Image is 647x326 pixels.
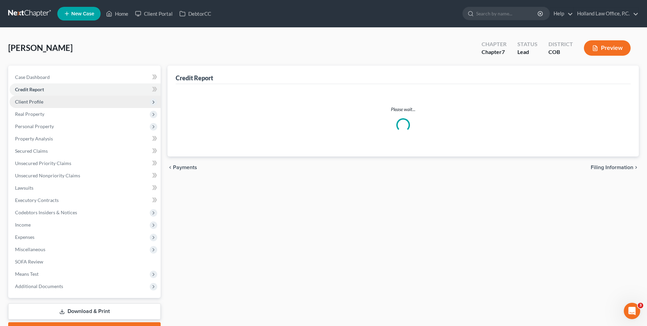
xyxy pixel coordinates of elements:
span: SOFA Review [15,259,43,264]
span: Executory Contracts [15,197,59,203]
div: Chapter [482,40,506,48]
a: Property Analysis [10,133,161,145]
span: Case Dashboard [15,74,50,80]
input: Search by name... [476,7,539,20]
span: Miscellaneous [15,246,45,252]
span: Lawsuits [15,185,33,191]
span: Income [15,222,31,228]
span: Payments [173,165,197,170]
span: Additional Documents [15,283,63,289]
button: Preview [584,40,631,56]
p: Please wait... [181,106,625,113]
a: Unsecured Priority Claims [10,157,161,169]
span: Expenses [15,234,34,240]
span: Property Analysis [15,136,53,141]
span: Unsecured Nonpriority Claims [15,173,80,178]
span: Unsecured Priority Claims [15,160,71,166]
span: Filing Information [591,165,633,170]
button: Filing Information chevron_right [591,165,639,170]
div: Credit Report [176,74,213,82]
span: Real Property [15,111,44,117]
a: DebtorCC [176,8,215,20]
span: Client Profile [15,99,43,105]
a: SOFA Review [10,256,161,268]
span: Codebtors Insiders & Notices [15,209,77,215]
span: New Case [71,11,94,16]
div: District [548,40,573,48]
a: Executory Contracts [10,194,161,206]
a: Unsecured Nonpriority Claims [10,169,161,182]
iframe: Intercom live chat [624,303,640,319]
span: 7 [502,49,505,55]
div: Chapter [482,48,506,56]
a: Client Portal [132,8,176,20]
div: COB [548,48,573,56]
a: Holland Law Office, P.C. [574,8,638,20]
span: Personal Property [15,123,54,129]
span: Secured Claims [15,148,48,154]
span: 3 [638,303,643,308]
span: Credit Report [15,86,44,92]
a: Download & Print [8,303,161,320]
a: Home [103,8,132,20]
div: Lead [517,48,538,56]
span: Means Test [15,271,39,277]
span: [PERSON_NAME] [8,43,73,53]
div: Status [517,40,538,48]
a: Secured Claims [10,145,161,157]
a: Credit Report [10,83,161,96]
button: chevron_left Payments [167,165,197,170]
a: Lawsuits [10,182,161,194]
i: chevron_left [167,165,173,170]
a: Help [550,8,573,20]
a: Case Dashboard [10,71,161,83]
i: chevron_right [633,165,639,170]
